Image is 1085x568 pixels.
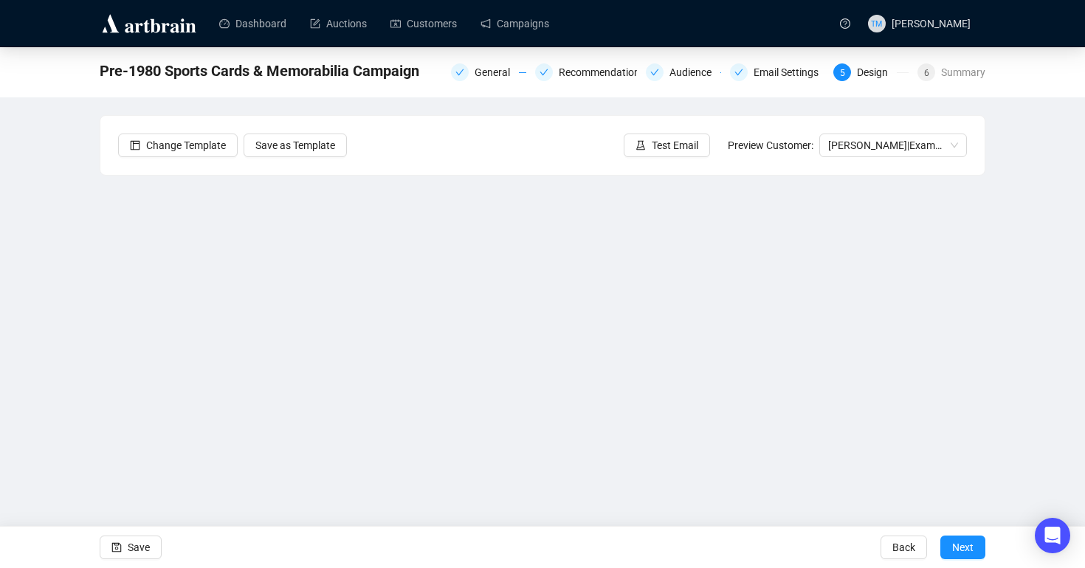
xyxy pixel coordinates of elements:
[917,63,985,81] div: 6Summary
[244,134,347,157] button: Save as Template
[111,542,122,553] span: save
[871,17,882,30] span: TM
[652,137,698,153] span: Test Email
[840,18,850,29] span: question-circle
[455,68,464,77] span: check
[941,63,985,81] div: Summary
[118,134,238,157] button: Change Template
[892,527,915,568] span: Back
[734,68,743,77] span: check
[924,68,929,78] span: 6
[100,536,162,559] button: Save
[669,63,720,81] div: Audience
[940,536,985,559] button: Next
[130,140,140,150] span: layout
[828,134,958,156] span: [PERSON_NAME] | Example
[255,137,335,153] span: Save as Template
[728,139,813,151] span: Preview Customer:
[146,137,226,153] span: Change Template
[881,536,927,559] button: Back
[475,63,519,81] div: General
[128,527,150,568] span: Save
[451,63,526,81] div: General
[219,4,286,43] a: Dashboard
[559,63,654,81] div: Recommendations
[540,68,548,77] span: check
[480,4,549,43] a: Campaigns
[1035,518,1070,553] div: Open Intercom Messenger
[635,140,646,150] span: experiment
[646,63,721,81] div: Audience
[730,63,824,81] div: Email Settings
[310,4,367,43] a: Auctions
[952,527,974,568] span: Next
[650,68,659,77] span: check
[840,68,845,78] span: 5
[624,134,710,157] button: Test Email
[535,63,637,81] div: Recommendations
[100,12,199,35] img: logo
[892,18,971,30] span: [PERSON_NAME]
[754,63,827,81] div: Email Settings
[390,4,457,43] a: Customers
[857,63,897,81] div: Design
[100,59,419,83] span: Pre-1980 Sports Cards & Memorabilia Campaign
[833,63,909,81] div: 5Design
